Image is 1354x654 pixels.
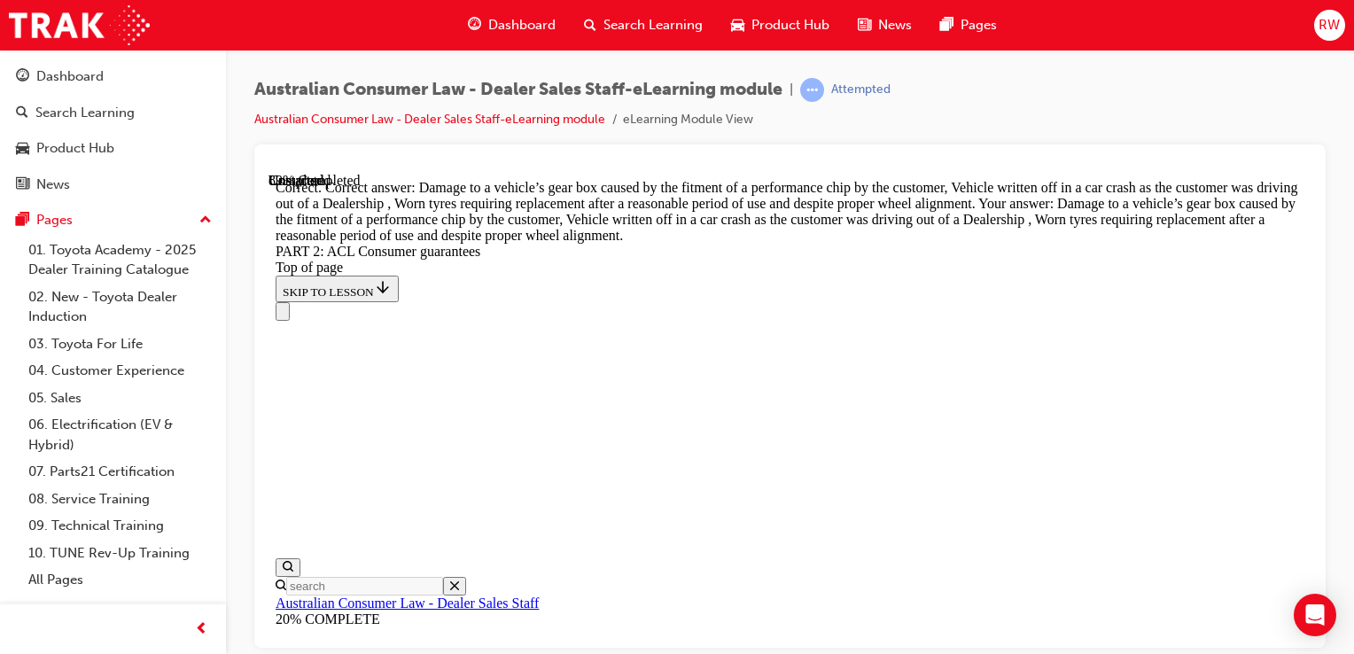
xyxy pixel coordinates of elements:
a: 06. Electrification (EV & Hybrid) [21,411,219,458]
a: News [7,168,219,201]
a: 09. Technical Training [21,512,219,540]
a: Australian Consumer Law - Dealer Sales Staff-eLearning module [254,112,605,127]
span: Product Hub [751,15,829,35]
button: Open search menu [7,385,32,404]
div: Product Hub [36,138,114,159]
img: Trak [9,5,150,45]
button: RW [1314,10,1345,41]
span: Dashboard [488,15,556,35]
button: Pages [7,204,219,237]
a: 04. Customer Experience [21,357,219,385]
span: guage-icon [16,69,29,85]
div: News [36,175,70,195]
div: Dashboard [36,66,104,87]
span: up-icon [199,209,212,232]
span: news-icon [858,14,871,36]
a: All Pages [21,566,219,594]
span: guage-icon [468,14,481,36]
div: Correct. Correct answer: Damage to a vehicle’s gear box caused by the fitment of a performance ch... [7,7,1036,71]
button: Close navigation menu [7,129,21,148]
div: Pages [36,210,73,230]
a: guage-iconDashboard [454,7,570,43]
span: prev-icon [195,619,208,641]
a: pages-iconPages [926,7,1011,43]
a: 05. Sales [21,385,219,412]
span: News [878,15,912,35]
a: car-iconProduct Hub [717,7,844,43]
span: pages-icon [940,14,953,36]
span: Pages [961,15,997,35]
a: Dashboard [7,60,219,93]
span: Search Learning [603,15,703,35]
a: Australian Consumer Law - Dealer Sales Staff [7,423,270,438]
div: Open Intercom Messenger [1294,594,1336,636]
span: Australian Consumer Law - Dealer Sales Staff-eLearning module [254,80,782,100]
span: car-icon [16,141,29,157]
span: learningRecordVerb_ATTEMPT-icon [800,78,824,102]
a: search-iconSearch Learning [570,7,717,43]
a: 08. Service Training [21,486,219,513]
button: SKIP TO LESSON [7,103,130,129]
div: Attempted [831,82,891,98]
a: news-iconNews [844,7,926,43]
span: news-icon [16,177,29,193]
span: RW [1319,15,1340,35]
a: 03. Toyota For Life [21,331,219,358]
span: pages-icon [16,213,29,229]
span: SKIP TO LESSON [14,113,123,126]
button: Close search menu [175,404,198,423]
a: 01. Toyota Academy - 2025 Dealer Training Catalogue [21,237,219,284]
button: DashboardSearch LearningProduct HubNews [7,57,219,204]
span: search-icon [584,14,596,36]
span: car-icon [731,14,744,36]
a: Product Hub [7,132,219,165]
div: PART 2: ACL Consumer guarantees [7,71,1036,87]
a: 07. Parts21 Certification [21,458,219,486]
input: Search [18,404,175,423]
li: eLearning Module View [623,110,753,130]
a: Search Learning [7,97,219,129]
span: search-icon [16,105,28,121]
div: 20% COMPLETE [7,439,1036,455]
div: Top of page [7,87,1036,103]
div: Search Learning [35,103,135,123]
a: 10. TUNE Rev-Up Training [21,540,219,567]
a: 02. New - Toyota Dealer Induction [21,284,219,331]
span: | [790,80,793,100]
